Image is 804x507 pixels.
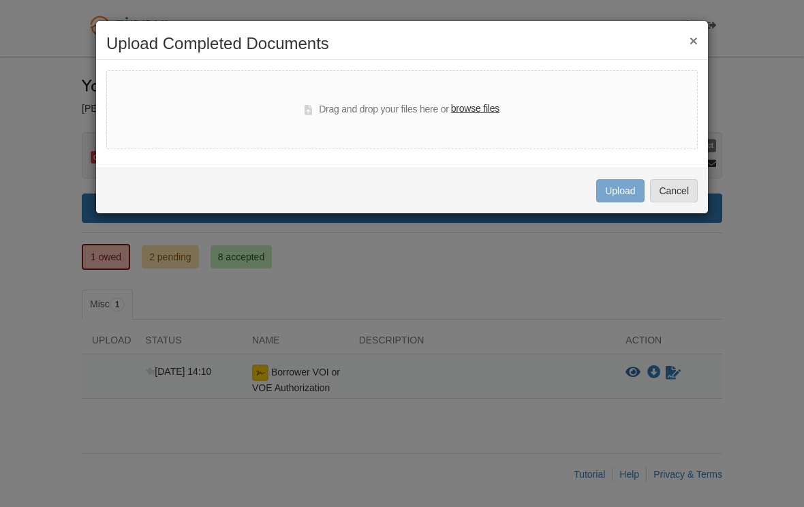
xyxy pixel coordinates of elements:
[106,35,698,52] h2: Upload Completed Documents
[596,179,644,202] button: Upload
[305,102,499,118] div: Drag and drop your files here or
[690,33,698,48] button: ×
[451,102,499,117] label: browse files
[650,179,698,202] button: Cancel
